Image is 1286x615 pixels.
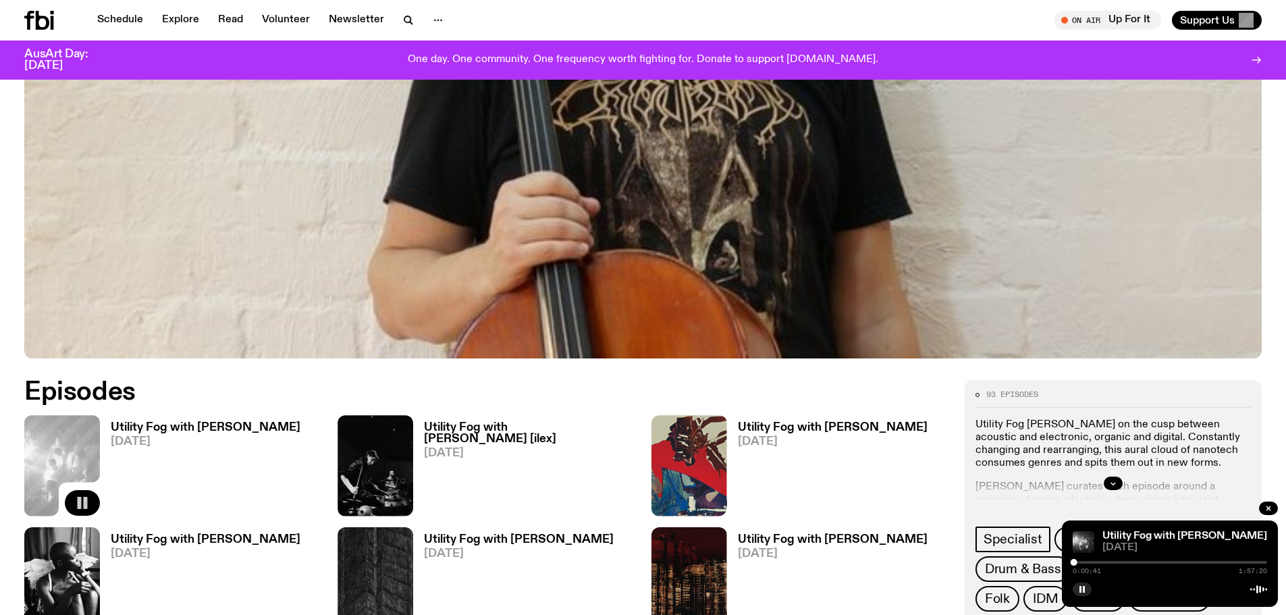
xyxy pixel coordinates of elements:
[424,548,614,560] span: [DATE]
[1054,527,1152,552] a: Experimental
[1102,531,1267,541] a: Utility Fog with [PERSON_NAME]
[111,548,300,560] span: [DATE]
[1033,591,1058,606] span: IDM
[154,11,207,30] a: Explore
[738,534,928,545] h3: Utility Fog with [PERSON_NAME]
[738,548,928,560] span: [DATE]
[424,422,635,445] h3: Utility Fog with [PERSON_NAME] [ilex]
[24,49,111,72] h3: AusArt Day: [DATE]
[727,422,928,516] a: Utility Fog with [PERSON_NAME][DATE]
[1102,543,1267,553] span: [DATE]
[975,419,1251,471] p: Utility Fog [PERSON_NAME] on the cusp between acoustic and electronic, organic and digital. Const...
[424,534,614,545] h3: Utility Fog with [PERSON_NAME]
[100,422,300,516] a: Utility Fog with [PERSON_NAME][DATE]
[338,415,413,516] img: Image by Billy Zammit
[985,562,1061,577] span: Drum & Bass
[1172,11,1262,30] button: Support Us
[424,448,635,459] span: [DATE]
[111,534,300,545] h3: Utility Fog with [PERSON_NAME]
[975,556,1071,582] a: Drum & Bass
[210,11,251,30] a: Read
[1023,586,1067,612] a: IDM
[1239,568,1267,574] span: 1:57:20
[111,422,300,433] h3: Utility Fog with [PERSON_NAME]
[254,11,318,30] a: Volunteer
[111,436,300,448] span: [DATE]
[986,391,1038,398] span: 93 episodes
[985,591,1010,606] span: Folk
[1073,531,1094,553] img: Cover to feeo's album Goodness
[738,436,928,448] span: [DATE]
[975,586,1019,612] a: Folk
[1054,11,1161,30] button: On AirUp For It
[321,11,392,30] a: Newsletter
[651,415,727,516] img: Cover to Mikoo's album It Floats
[1073,568,1101,574] span: 0:00:41
[24,380,844,404] h2: Episodes
[1180,14,1235,26] span: Support Us
[738,422,928,433] h3: Utility Fog with [PERSON_NAME]
[413,422,635,516] a: Utility Fog with [PERSON_NAME] [ilex][DATE]
[984,532,1042,547] span: Specialist
[408,54,878,66] p: One day. One community. One frequency worth fighting for. Donate to support [DOMAIN_NAME].
[975,527,1050,552] a: Specialist
[89,11,151,30] a: Schedule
